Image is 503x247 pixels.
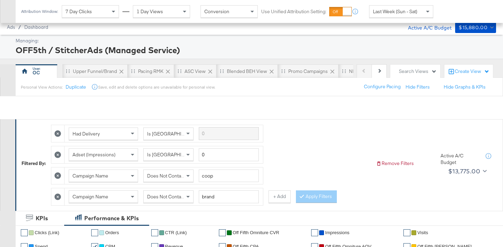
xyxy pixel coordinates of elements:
div: KPIs [36,214,48,222]
div: Performance & KPIs [84,214,139,222]
span: Had Delivery [73,131,100,137]
div: Save, edit and delete options are unavailable for personal view. [98,84,215,90]
div: Search Views [399,68,437,75]
div: OFF5th / StitcherAds (Managed Service) [16,44,494,56]
button: $13,775.00 [445,166,488,177]
button: Hide Graphs & KPIs [444,84,486,90]
a: ✔ [151,229,158,236]
label: Use Unified Attribution Setting: [261,8,326,15]
div: Active A/C Budget [441,153,479,165]
div: Create View [455,68,489,75]
span: Impressions [325,230,349,235]
div: Drag to reorder tab [342,69,346,73]
div: Drag to reorder tab [220,69,224,73]
span: Ads [7,24,15,30]
span: CTR (Link) [165,230,187,235]
button: Duplicate [66,84,86,90]
div: Managing: [16,38,494,44]
span: Campaign Name [73,194,108,200]
a: Dashboard [24,24,48,30]
button: Configure Pacing [359,81,406,93]
div: Drag to reorder tab [178,69,181,73]
span: Is [GEOGRAPHIC_DATA] [147,151,200,158]
span: Last Week (Sun - Sat) [373,8,417,15]
div: Filtered By: [22,160,46,167]
input: Enter a number [199,148,259,161]
div: Pacing RMK [138,68,163,75]
span: Off Fifth Omniture CVR [233,230,279,235]
div: Drag to reorder tab [131,69,135,73]
span: Clicks (Link) [35,230,59,235]
a: ✔ [21,229,28,236]
span: / [15,24,24,30]
button: Remove Filters [376,160,414,167]
span: Campaign Name [73,173,108,179]
div: Active A/C Budget [401,22,452,32]
span: 1 Day Views [137,8,163,15]
div: NEW O5 Weekly Report [349,68,400,75]
a: ✔ [219,229,226,236]
div: ASC View [185,68,206,75]
div: Blended BEH View [227,68,267,75]
span: Conversion [204,8,229,15]
span: Adset (Impressions) [73,151,116,158]
input: Enter a search term [199,170,259,182]
span: Is [GEOGRAPHIC_DATA] [147,131,200,137]
div: Personal View Actions: [21,84,63,90]
div: $13,775.00 [448,166,480,176]
div: Drag to reorder tab [66,69,70,73]
input: Enter a search term [199,190,259,203]
span: Does Not Contain [147,173,185,179]
div: Promo Campaigns [288,68,328,75]
span: Visits [417,230,428,235]
button: Hide Filters [406,84,430,90]
span: Orders [105,230,119,235]
button: $15,880.00 [455,22,496,33]
div: $15,880.00 [459,23,487,32]
span: Does Not Contain [147,194,185,200]
div: OC [33,69,40,76]
button: + Add [268,190,291,203]
div: Upper Funnel/Brand [73,68,117,75]
a: ✔ [403,229,410,236]
div: Drag to reorder tab [281,69,285,73]
div: Attribution Window: [21,9,58,14]
input: Enter a search term [199,127,259,140]
span: 7 Day Clicks [66,8,92,15]
a: ✔ [311,229,318,236]
a: ✔ [91,229,98,236]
